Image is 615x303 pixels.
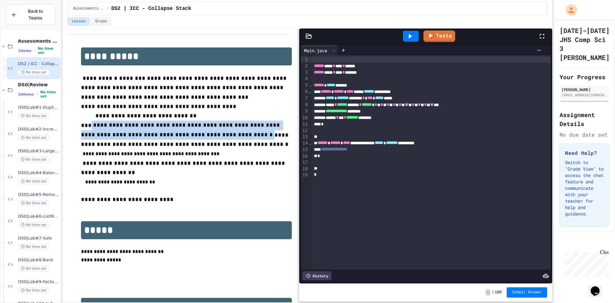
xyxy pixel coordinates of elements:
[18,265,49,272] span: No time set
[301,166,309,172] div: 18
[3,3,44,41] div: Chat with us now!Close
[18,214,59,219] span: DS0|Lab#6-ListMagicStrings
[40,90,59,98] span: No time set
[301,95,309,102] div: 7
[73,6,104,11] span: Assessments Labs 2025 - 2026
[560,72,609,81] h2: Your Progress
[18,61,59,67] span: DS2 | ICC - Collapse Stack
[588,277,609,297] iframe: chat widget
[492,290,494,295] span: /
[111,5,191,13] span: DS2 | ICC - Collapse Stack
[495,290,502,295] span: 100
[301,76,309,82] div: 4
[18,236,59,241] span: DS0|Lab#7-Sale
[18,200,49,206] span: No time set
[301,128,309,134] div: 12
[18,135,49,141] span: No time set
[18,170,59,176] span: DS0|Lab#4-Balanced
[91,17,111,26] button: Grade
[18,38,59,44] span: Assessments Labs [DATE] - [DATE]
[18,222,49,228] span: No time set
[106,6,109,11] span: /
[301,115,309,121] div: 10
[565,159,604,217] p: Switch to "Grade View" to access the chat feature and communicate with your teacher for help and ...
[18,69,49,75] span: No time set
[301,108,309,114] div: 9
[486,289,490,296] span: -
[309,82,312,88] span: Fold line
[301,46,338,55] div: Main.java
[301,153,309,160] div: 16
[512,290,542,295] span: Submit Answer
[301,147,309,153] div: 15
[560,26,610,62] h1: [DATE]-[DATE] JHS Comp Sci 3 [PERSON_NAME]
[560,110,609,128] h2: Assignment Details
[507,287,547,298] button: Submit Answer
[301,47,330,54] div: Main.java
[301,159,309,166] div: 17
[18,178,49,184] span: No time set
[562,249,609,277] iframe: chat widget
[562,93,607,97] div: [EMAIL_ADDRESS][DOMAIN_NAME]
[18,148,59,154] span: DS0|Lab#3-Largest Time Denominations
[301,82,309,88] div: 5
[560,131,609,139] div: No due date set
[423,30,455,42] a: Tests
[302,271,332,280] div: History
[18,127,59,132] span: DS0|Lab#2-Increasing Neighbors
[18,113,49,119] span: No time set
[18,257,59,263] span: DS0|Lab#8-Bank
[301,134,309,140] div: 13
[301,102,309,108] div: 8
[21,8,50,21] span: Back to Teams
[18,287,49,293] span: No time set
[18,105,59,110] span: DS0|Lab#1-Duplicate Count
[565,149,604,157] h3: Need Help?
[18,244,49,250] span: No time set
[18,279,59,285] span: DS0|Lab#9-Factorial
[37,92,38,97] span: •
[301,63,309,69] div: 2
[68,17,90,26] button: Lesson
[18,92,34,97] span: 10 items
[301,140,309,147] div: 14
[301,121,309,128] div: 11
[301,172,309,178] div: 19
[301,69,309,76] div: 3
[309,89,312,94] span: Fold line
[559,3,579,17] div: My Account
[18,156,49,163] span: No time set
[301,88,309,95] div: 6
[18,49,31,53] span: 1 items
[562,87,607,92] div: [PERSON_NAME]
[18,192,59,198] span: DS0|Lab#5-Remove All In Range
[6,4,55,25] button: Back to Teams
[309,140,312,146] span: Fold line
[34,48,35,53] span: •
[18,82,59,88] span: DS0|Review
[301,56,309,63] div: 1
[38,46,59,55] span: No time set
